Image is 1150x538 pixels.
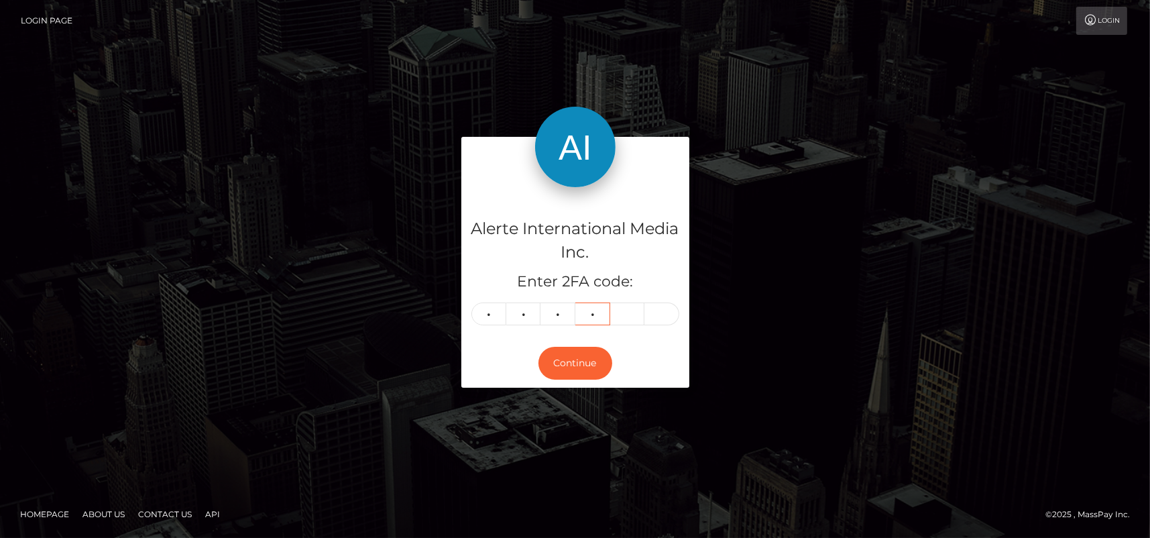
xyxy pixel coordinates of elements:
[1045,507,1140,522] div: © 2025 , MassPay Inc.
[15,504,74,525] a: Homepage
[77,504,130,525] a: About Us
[535,107,616,187] img: Alerte International Media Inc.
[538,347,612,380] button: Continue
[471,217,679,264] h4: Alerte International Media Inc.
[471,272,679,292] h5: Enter 2FA code:
[133,504,197,525] a: Contact Us
[1076,7,1127,35] a: Login
[21,7,72,35] a: Login Page
[200,504,225,525] a: API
